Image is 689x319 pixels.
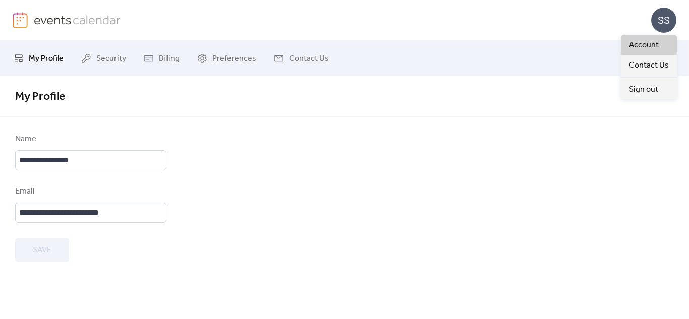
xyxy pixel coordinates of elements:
[212,53,256,65] span: Preferences
[96,53,126,65] span: Security
[629,39,659,51] span: Account
[629,59,669,72] span: Contact Us
[13,12,28,28] img: logo
[289,53,329,65] span: Contact Us
[15,133,164,145] div: Name
[6,45,71,72] a: My Profile
[29,53,64,65] span: My Profile
[15,86,65,108] span: My Profile
[159,53,180,65] span: Billing
[621,55,677,75] a: Contact Us
[136,45,187,72] a: Billing
[74,45,134,72] a: Security
[190,45,264,72] a: Preferences
[34,12,121,27] img: logo-type
[621,35,677,55] a: Account
[629,84,658,96] span: Sign out
[266,45,336,72] a: Contact Us
[15,185,164,198] div: Email
[651,8,676,33] div: SS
